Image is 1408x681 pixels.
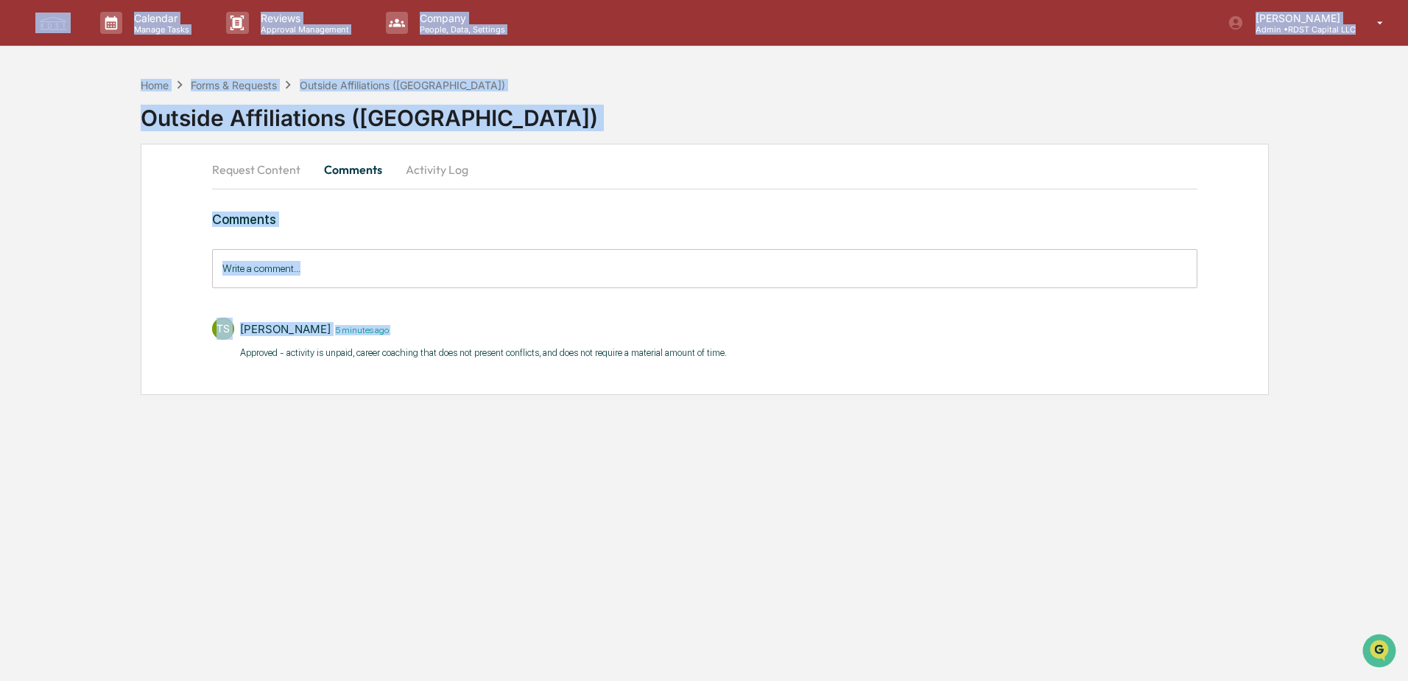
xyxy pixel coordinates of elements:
[191,79,277,91] div: Forms & Requests
[212,152,1197,187] div: secondary tabs example
[249,12,356,24] p: Reviews
[141,79,169,91] div: Home
[250,117,268,135] button: Start new chat
[35,13,71,33] img: logo
[29,186,95,200] span: Preclearance
[15,215,27,227] div: 🔎
[408,24,513,35] p: People, Data, Settings
[331,323,389,335] time: Wednesday, September 10, 2025 at 11:23:58 AM PDT
[101,180,189,206] a: 🗄️Attestations
[122,186,183,200] span: Attestations
[312,152,394,187] button: Comments
[300,79,505,91] div: Outside Affiliations ([GEOGRAPHIC_DATA])
[50,128,186,139] div: We're available if you need us!
[1244,24,1356,35] p: Admin • RDST Capital LLC
[212,212,1197,227] h3: Comments
[249,24,356,35] p: Approval Management
[1361,632,1401,672] iframe: Open customer support
[9,208,99,234] a: 🔎Data Lookup
[141,93,1408,131] div: Outside Affiliations ([GEOGRAPHIC_DATA])
[15,113,41,139] img: 1746055101610-c473b297-6a78-478c-a979-82029cc54cd1
[147,250,178,261] span: Pylon
[15,187,27,199] div: 🖐️
[122,12,197,24] p: Calendar
[107,187,119,199] div: 🗄️
[50,113,242,128] div: Start new chat
[394,152,480,187] button: Activity Log
[15,31,268,55] p: How can we help?
[29,214,93,228] span: Data Lookup
[104,249,178,261] a: Powered byPylon
[9,180,101,206] a: 🖐️Preclearance
[240,346,727,360] p: Approved - activity is unpaid, career coaching that does not present conflicts, and does not requ...
[212,318,234,340] div: TS
[240,322,331,336] div: [PERSON_NAME]
[212,152,312,187] button: Request Content
[408,12,513,24] p: Company
[122,24,197,35] p: Manage Tasks
[1244,12,1356,24] p: [PERSON_NAME]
